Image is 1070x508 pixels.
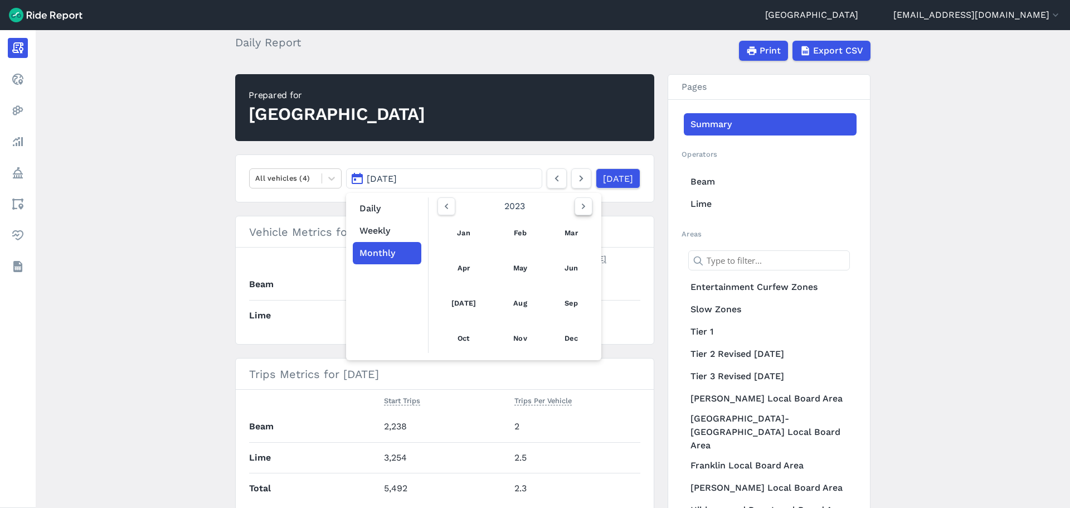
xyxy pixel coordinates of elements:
button: Daily [353,197,421,220]
a: [PERSON_NAME] Local Board Area [684,477,857,499]
a: Nov [501,325,539,352]
a: Realtime [8,69,28,89]
a: Tier 3 Revised [DATE] [684,365,857,388]
th: Lime [249,300,347,331]
a: Aug [501,290,539,317]
input: Type to filter... [688,250,850,270]
th: Beam [249,412,380,442]
button: Weekly [353,220,421,242]
th: Beam [249,269,347,300]
div: 2023 [433,197,597,215]
th: Lime [249,442,380,473]
button: Print [739,41,788,61]
h2: Operators [682,149,857,159]
a: [PERSON_NAME] Local Board Area [684,388,857,410]
td: 5,492 [380,473,510,504]
td: 2.3 [510,473,640,504]
a: Analyze [8,132,28,152]
div: Prepared for [249,89,425,102]
h3: Pages [668,75,870,100]
button: Start Trips [384,394,420,408]
a: Jun [552,255,590,282]
td: 2,238 [380,412,510,442]
span: Export CSV [813,44,863,57]
a: Health [8,225,28,245]
span: Start Trips [384,394,420,405]
h3: Vehicle Metrics for [DATE] [236,216,654,248]
button: [EMAIL_ADDRESS][DOMAIN_NAME] [893,8,1061,22]
a: [GEOGRAPHIC_DATA] [765,8,858,22]
span: Trips Per Vehicle [514,394,572,405]
button: Export CSV [792,41,870,61]
a: Slow Zones [684,298,857,321]
img: Ride Report [9,8,82,22]
h2: Daily Report [235,34,308,51]
a: Policy [8,163,28,183]
td: 2.5 [510,442,640,473]
a: [DATE] [439,290,488,317]
a: Areas [8,194,28,214]
button: Trips Per Vehicle [514,394,572,408]
a: [DATE] [596,168,640,188]
a: Tier 2 Revised [DATE] [684,343,857,365]
a: Oct [439,325,488,352]
a: Datasets [8,257,28,277]
a: Beam [684,171,857,193]
a: [GEOGRAPHIC_DATA]-[GEOGRAPHIC_DATA] Local Board Area [684,410,857,454]
a: Summary [684,113,857,136]
span: [DATE] [367,173,397,184]
a: Lime [684,193,857,215]
a: Tier 1 [684,321,857,343]
a: Report [8,38,28,58]
a: Sep [552,290,590,317]
a: Apr [439,255,488,282]
td: 3,254 [380,442,510,473]
th: Total [249,473,380,504]
a: Entertainment Curfew Zones [684,276,857,298]
a: Feb [501,220,539,246]
div: [GEOGRAPHIC_DATA] [249,102,425,127]
span: Print [760,44,781,57]
a: Franklin Local Board Area [684,454,857,477]
a: May [501,255,539,282]
a: Jan [439,220,488,246]
a: Mar [552,220,590,246]
td: 2 [510,412,640,442]
a: Dec [552,325,590,352]
a: Heatmaps [8,100,28,120]
h3: Trips Metrics for [DATE] [236,359,654,390]
button: [DATE] [346,168,542,188]
button: Monthly [353,242,421,264]
h2: Areas [682,229,857,239]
